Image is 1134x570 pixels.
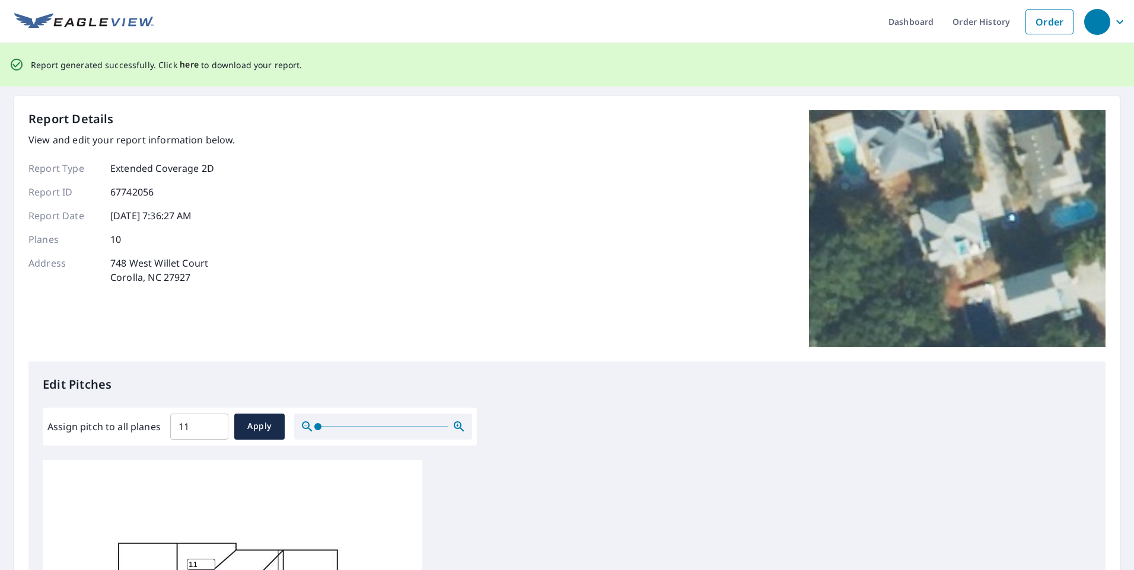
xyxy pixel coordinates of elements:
[14,13,154,31] img: EV Logo
[110,256,208,284] p: 748 West Willet Court Corolla, NC 27927
[28,256,100,284] p: Address
[180,57,199,72] button: here
[110,161,214,175] p: Extended Coverage 2D
[1025,9,1074,34] a: Order
[28,161,100,175] p: Report Type
[110,185,154,199] p: 67742056
[28,185,100,199] p: Report ID
[47,420,161,434] label: Assign pitch to all planes
[244,419,275,434] span: Apply
[28,133,235,147] p: View and edit your report information below.
[170,410,228,443] input: 00.0
[28,232,100,246] p: Planes
[234,414,285,440] button: Apply
[809,110,1106,347] img: Top image
[28,110,114,128] p: Report Details
[43,376,1091,393] p: Edit Pitches
[110,209,192,223] p: [DATE] 7:36:27 AM
[31,57,302,72] p: Report generated successfully. Click to download your report.
[28,209,100,223] p: Report Date
[110,232,121,246] p: 10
